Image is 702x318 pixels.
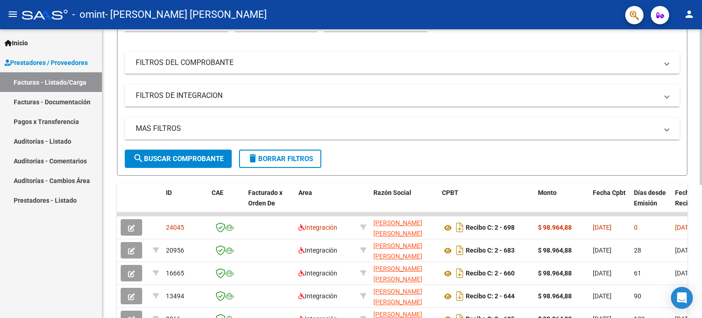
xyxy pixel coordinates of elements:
strong: $ 98.964,88 [538,292,572,300]
span: 16665 [166,269,184,277]
mat-icon: person [684,9,695,20]
div: 27338949257 [373,218,435,237]
div: 27338949257 [373,264,435,283]
span: 28 [634,247,641,254]
span: - omint [72,5,105,25]
mat-expansion-panel-header: FILTROS DE INTEGRACION [125,85,680,107]
span: [DATE] [675,247,694,254]
span: [DATE] [675,224,694,231]
span: Inicio [5,38,28,48]
span: Razón Social [373,189,411,196]
span: Fecha Recibido [675,189,701,207]
span: 0 [634,224,638,231]
span: 20956 [166,247,184,254]
mat-panel-title: FILTROS DE INTEGRACION [136,91,658,101]
span: ID [166,189,172,196]
span: Integración [298,224,337,231]
span: [PERSON_NAME] [PERSON_NAME] [373,265,422,283]
span: Prestadores / Proveedores [5,58,88,68]
i: Descargar documento [454,220,466,235]
datatable-header-cell: CPBT [438,183,534,223]
span: Fecha Cpbt [593,189,626,196]
strong: Recibo C: 2 - 644 [466,293,515,300]
span: [DATE] [593,292,612,300]
div: Open Intercom Messenger [671,287,693,309]
mat-expansion-panel-header: MAS FILTROS [125,118,680,140]
mat-panel-title: FILTROS DEL COMPROBANTE [136,58,658,68]
span: - [PERSON_NAME] [PERSON_NAME] [105,5,267,25]
span: Borrar Filtros [247,155,313,163]
mat-icon: search [133,153,144,164]
datatable-header-cell: CAE [208,183,245,223]
strong: $ 98.964,88 [538,224,572,231]
datatable-header-cell: ID [162,183,208,223]
strong: $ 98.964,88 [538,269,572,277]
span: CAE [212,189,223,196]
div: 27338949257 [373,286,435,306]
i: Descargar documento [454,289,466,303]
datatable-header-cell: Monto [534,183,589,223]
span: [DATE] [593,247,612,254]
datatable-header-cell: Facturado x Orden De [245,183,295,223]
button: Borrar Filtros [239,150,321,168]
datatable-header-cell: Días desde Emisión [630,183,671,223]
span: 13494 [166,292,184,300]
span: 61 [634,269,641,277]
span: [PERSON_NAME] [PERSON_NAME] [373,219,422,237]
span: 90 [634,292,641,300]
span: 24045 [166,224,184,231]
strong: Recibo C: 2 - 698 [466,224,515,232]
span: Días desde Emisión [634,189,666,207]
span: [PERSON_NAME] [PERSON_NAME] [373,242,422,260]
i: Descargar documento [454,243,466,258]
div: 27338949257 [373,241,435,260]
span: [DATE] [593,269,612,277]
span: Integración [298,247,337,254]
span: Integración [298,269,337,277]
mat-icon: delete [247,153,258,164]
strong: Recibo C: 2 - 660 [466,270,515,277]
span: Monto [538,189,557,196]
mat-expansion-panel-header: FILTROS DEL COMPROBANTE [125,52,680,74]
mat-panel-title: MAS FILTROS [136,124,658,134]
span: [DATE] [593,224,612,231]
span: Integración [298,292,337,300]
span: [PERSON_NAME] [PERSON_NAME] [373,288,422,306]
span: Facturado x Orden De [248,189,282,207]
span: Area [298,189,312,196]
button: Buscar Comprobante [125,150,232,168]
span: Buscar Comprobante [133,155,223,163]
datatable-header-cell: Razón Social [370,183,438,223]
mat-icon: menu [7,9,18,20]
span: CPBT [442,189,458,196]
datatable-header-cell: Fecha Cpbt [589,183,630,223]
strong: Recibo C: 2 - 683 [466,247,515,254]
span: [DATE] [675,269,694,277]
i: Descargar documento [454,266,466,280]
strong: $ 98.964,88 [538,247,572,254]
datatable-header-cell: Area [295,183,356,223]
